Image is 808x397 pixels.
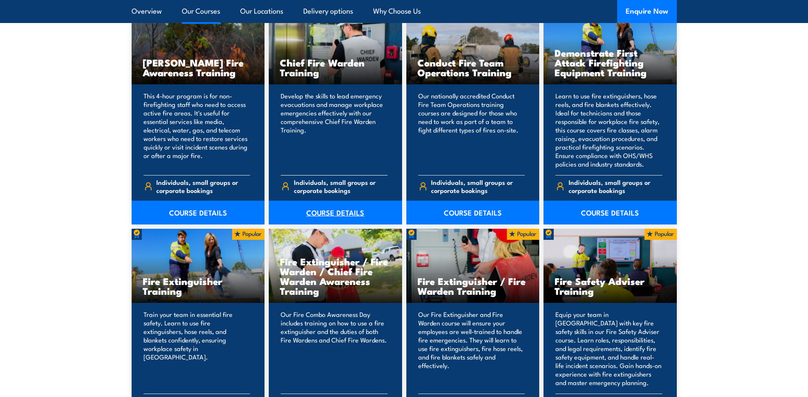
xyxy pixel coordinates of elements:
[555,92,662,168] p: Learn to use fire extinguishers, hose reels, and fire blankets effectively. Ideal for technicians...
[543,201,677,224] a: COURSE DETAILS
[144,310,250,387] p: Train your team in essential fire safety. Learn to use fire extinguishers, hose reels, and blanke...
[569,178,662,194] span: Individuals, small groups or corporate bookings
[280,256,391,296] h3: Fire Extinguisher / Fire Warden / Chief Fire Warden Awareness Training
[156,178,250,194] span: Individuals, small groups or corporate bookings
[406,201,540,224] a: COURSE DETAILS
[269,201,402,224] a: COURSE DETAILS
[281,92,388,168] p: Develop the skills to lead emergency evacuations and manage workplace emergencies effectively wit...
[555,276,666,296] h3: Fire Safety Adviser Training
[281,310,388,387] p: Our Fire Combo Awareness Day includes training on how to use a fire extinguisher and the duties o...
[143,58,254,77] h3: [PERSON_NAME] Fire Awareness Training
[418,92,525,168] p: Our nationally accredited Conduct Fire Team Operations training courses are designed for those wh...
[555,48,666,77] h3: Demonstrate First Attack Firefighting Equipment Training
[294,178,388,194] span: Individuals, small groups or corporate bookings
[417,276,529,296] h3: Fire Extinguisher / Fire Warden Training
[132,201,265,224] a: COURSE DETAILS
[418,310,525,387] p: Our Fire Extinguisher and Fire Warden course will ensure your employees are well-trained to handl...
[417,58,529,77] h3: Conduct Fire Team Operations Training
[144,92,250,168] p: This 4-hour program is for non-firefighting staff who need to access active fire areas. It's usef...
[431,178,525,194] span: Individuals, small groups or corporate bookings
[555,310,662,387] p: Equip your team in [GEOGRAPHIC_DATA] with key fire safety skills in our Fire Safety Adviser cours...
[280,58,391,77] h3: Chief Fire Warden Training
[143,276,254,296] h3: Fire Extinguisher Training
